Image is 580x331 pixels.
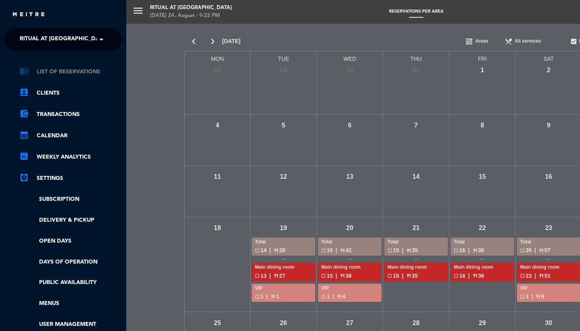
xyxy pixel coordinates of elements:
[19,152,122,162] a: assessmentWeekly Analytics
[19,195,122,204] a: Subscription
[20,31,107,48] span: Ritual at [GEOGRAPHIC_DATA]
[19,174,122,183] a: Settings
[19,278,122,287] a: Public availability
[19,320,122,329] a: User Management
[19,237,122,246] a: Open Days
[12,12,45,18] img: MEITRE
[19,67,122,77] a: chrome_reader_modeList of Reservations
[19,130,29,140] i: calendar_month
[19,151,29,161] i: assessment
[19,131,122,140] a: calendar_monthCalendar
[19,110,122,119] a: account_balance_walletTransactions
[19,173,29,182] i: settings_applications
[19,299,122,308] a: Menus
[19,109,29,118] i: account_balance_wallet
[19,88,122,98] a: account_boxClients
[19,88,29,97] i: account_box
[19,258,122,267] a: Days of operation
[19,216,122,225] a: Delivery & Pickup
[19,66,29,76] i: chrome_reader_mode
